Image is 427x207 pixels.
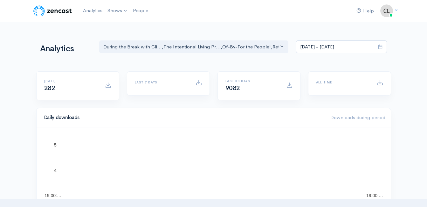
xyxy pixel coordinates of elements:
a: Help [354,4,376,18]
h6: Last 30 days [225,79,279,83]
span: 282 [44,84,55,92]
text: 5 [54,142,57,147]
iframe: gist-messenger-bubble-iframe [405,185,421,201]
svg: A chart. [44,135,383,199]
input: analytics date range selector [296,40,374,54]
h6: [DATE] [44,79,97,83]
h6: Last 7 days [135,81,188,84]
a: People [130,4,151,18]
text: 4 [54,168,57,173]
h1: Analytics [40,44,92,54]
h4: Daily downloads [44,115,323,120]
span: Downloads during period: [330,114,387,120]
a: Analytics [80,4,105,18]
img: ZenCast Logo [32,4,73,17]
img: ... [380,4,393,17]
span: 9082 [225,84,240,92]
button: During the Break with Cli..., The Intentional Living Pr..., Of-By-For the People!, Rethink - Rese... [99,40,289,54]
text: 19:00:… [45,193,61,198]
text: 19:00:… [366,193,383,198]
a: Shows [105,4,130,18]
h6: All time [316,81,369,84]
div: During the Break with Cli... , The Intentional Living Pr... , Of-By-For the People! , Rethink - R... [103,43,279,51]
